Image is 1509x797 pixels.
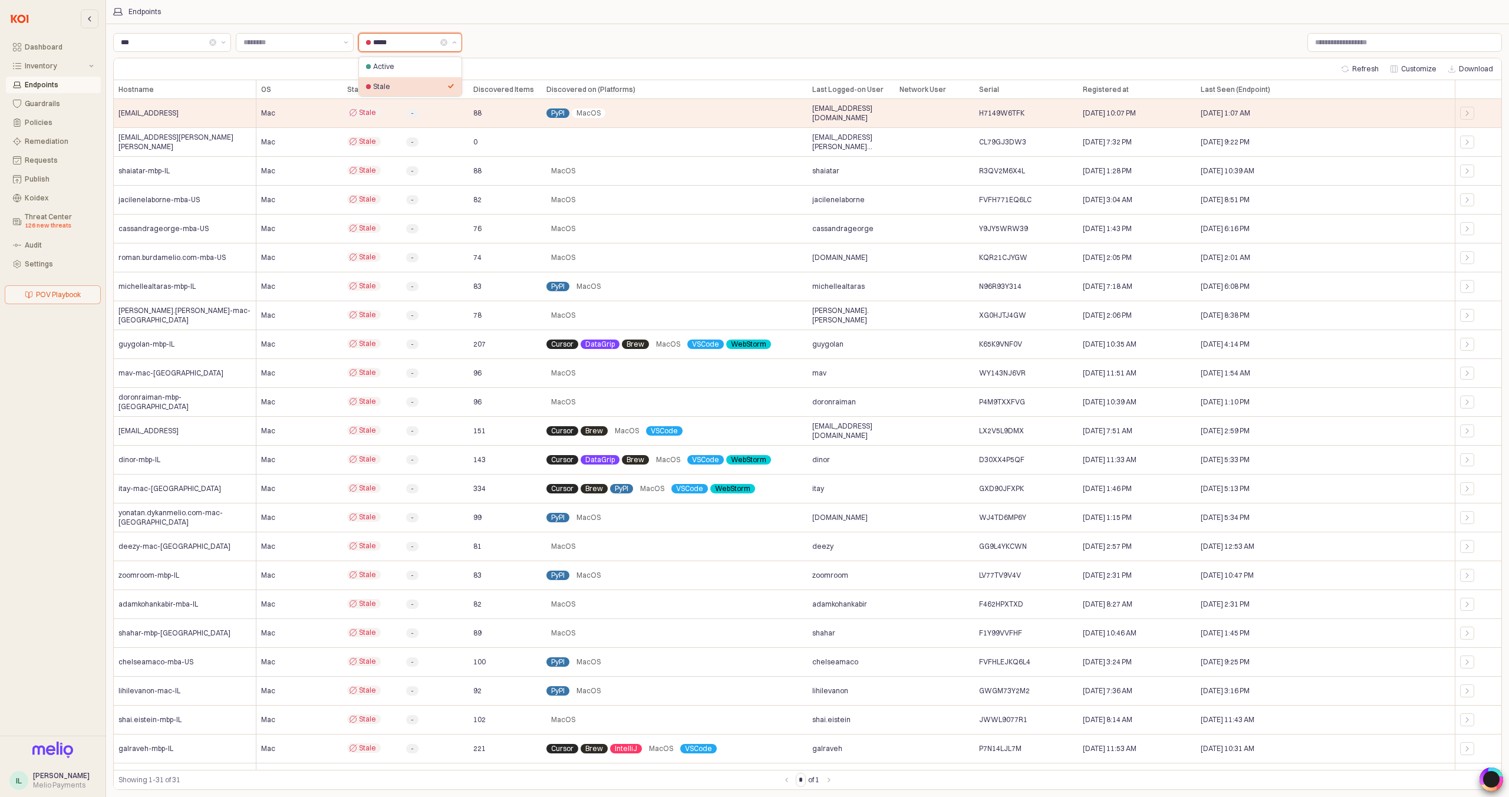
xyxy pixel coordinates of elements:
[808,774,819,786] label: of 1
[551,715,575,724] span: MacOS
[615,426,639,436] span: MacOS
[447,34,462,51] button: Show suggestions
[359,599,376,608] span: Stale
[812,686,848,696] span: lihilevanon
[411,455,414,465] span: -
[6,114,101,131] button: Policies
[1083,85,1129,94] span: Registered at
[551,368,575,378] span: MacOS
[812,195,865,205] span: jacilenelaborne
[118,253,226,262] span: roman.burdamelio.com-mba-US
[118,85,154,94] span: Hostname
[812,104,890,123] span: [EMAIL_ADDRESS][DOMAIN_NAME]
[473,600,482,609] span: 82
[118,282,196,291] span: michellealtaras-mbp-IL
[1201,85,1270,94] span: Last Seen (Endpoint)
[411,715,414,724] span: -
[25,213,94,230] div: Threat Center
[411,166,414,176] span: -
[411,542,414,551] span: -
[473,137,477,147] span: 0
[979,571,1021,580] span: LV77TV9V4V
[1083,600,1132,609] span: [DATE] 8:27 AM
[979,195,1032,205] span: FVFH771EQ6LC
[359,368,376,377] span: Stale
[979,513,1026,522] span: WJ4TD6MP6Y
[473,282,482,291] span: 83
[1083,253,1132,262] span: [DATE] 2:05 PM
[359,339,376,348] span: Stale
[25,43,94,51] div: Dashboard
[812,715,851,724] span: shai.eistein
[979,282,1022,291] span: N96R93Y314
[1201,195,1250,205] span: [DATE] 8:51 PM
[25,221,94,230] div: 126 new threats
[812,133,890,152] span: [EMAIL_ADDRESS][PERSON_NAME][PERSON_NAME][DOMAIN_NAME]
[551,166,575,176] span: MacOS
[551,542,575,551] span: MacOS
[585,426,603,436] span: Brew
[6,237,101,253] button: Audit
[359,310,376,320] span: Stale
[411,224,414,233] span: -
[261,542,275,551] span: Mac
[118,774,779,786] div: Showing 1-31 of 31
[1083,513,1132,522] span: [DATE] 1:15 PM
[261,715,275,724] span: Mac
[261,513,275,522] span: Mac
[118,508,251,527] span: yonatan.dykanmelio.com-mac-[GEOGRAPHIC_DATA]
[473,166,482,176] span: 88
[411,657,414,667] span: -
[551,744,574,753] span: Cursor
[1083,195,1132,205] span: [DATE] 3:04 AM
[261,571,275,580] span: Mac
[411,744,414,753] span: -
[473,426,486,436] span: 151
[812,455,830,465] span: dinor
[359,657,376,666] span: Stale
[411,195,414,205] span: -
[473,542,482,551] span: 81
[551,195,575,205] span: MacOS
[359,166,376,175] span: Stale
[359,628,376,637] span: Stale
[473,195,482,205] span: 82
[118,484,221,493] span: itay-mac-[GEOGRAPHIC_DATA]
[551,282,565,291] span: PyPI
[1083,108,1136,118] span: [DATE] 10:07 PM
[979,224,1028,233] span: Y9JY5WRW39
[118,224,209,233] span: cassandrageorge-mba-US
[656,340,680,349] span: MacOS
[261,166,275,176] span: Mac
[576,686,601,696] span: MacOS
[551,571,565,580] span: PyPI
[1083,657,1132,667] span: [DATE] 3:24 PM
[261,195,275,205] span: Mac
[118,744,173,753] span: galraveh-mbp-IL
[1444,62,1498,76] button: Download
[359,137,376,146] span: Stale
[473,368,482,378] span: 96
[1337,62,1383,76] button: Refresh
[359,108,376,117] span: Stale
[6,256,101,272] button: Settings
[261,108,275,118] span: Mac
[6,171,101,187] button: Publish
[440,39,447,46] button: Clear
[979,166,1025,176] span: R3QV2M6X4L
[979,715,1027,724] span: JWWL9077R1
[551,311,575,320] span: MacOS
[1083,628,1136,638] span: [DATE] 10:46 AM
[261,426,275,436] span: Mac
[118,166,170,176] span: shaiatar-mbp-IL
[1201,108,1250,118] span: [DATE] 1:07 AM
[676,484,703,493] span: VSCode
[473,85,534,94] span: Discovered Items
[118,306,251,325] span: [PERSON_NAME].[PERSON_NAME]-mac-[GEOGRAPHIC_DATA]
[25,81,94,89] div: Endpoints
[261,397,275,407] span: Mac
[1201,426,1250,436] span: [DATE] 2:59 PM
[473,686,482,696] span: 92
[979,137,1026,147] span: CL79GJ3DW3
[25,241,94,249] div: Audit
